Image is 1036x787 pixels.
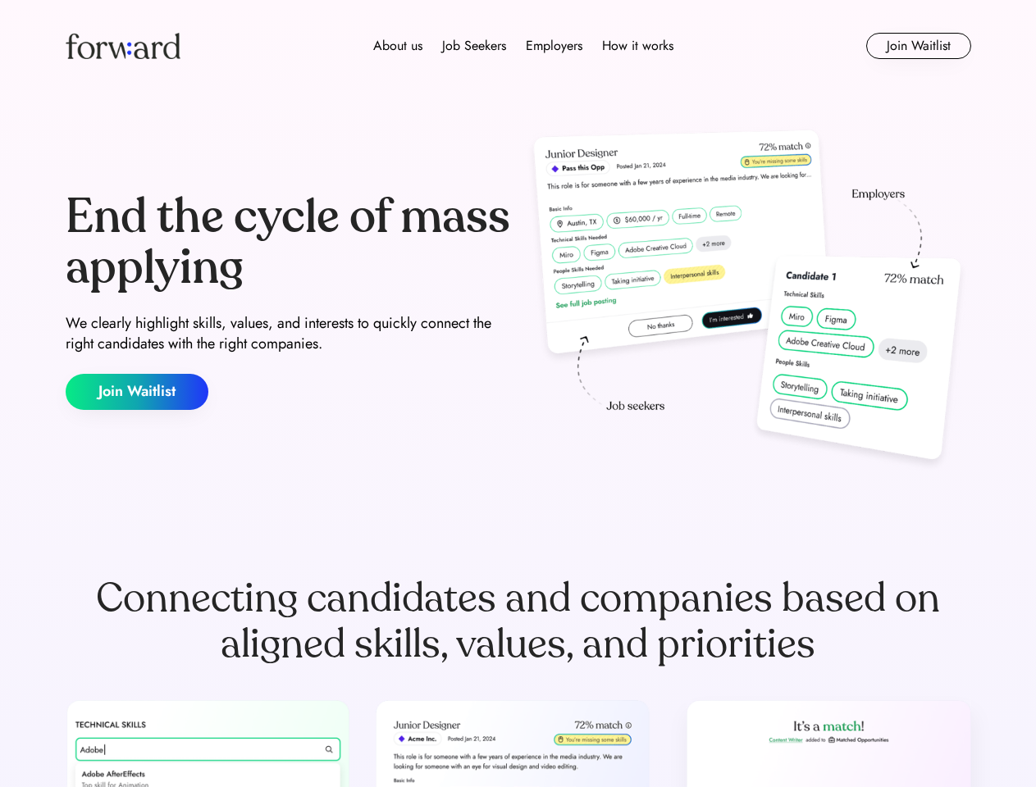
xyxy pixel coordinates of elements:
img: Forward logo [66,33,180,59]
div: End the cycle of mass applying [66,192,512,293]
div: How it works [602,36,673,56]
div: Job Seekers [442,36,506,56]
button: Join Waitlist [66,374,208,410]
div: We clearly highlight skills, values, and interests to quickly connect the right candidates with t... [66,313,512,354]
div: Connecting candidates and companies based on aligned skills, values, and priorities [66,575,971,667]
button: Join Waitlist [866,33,971,59]
div: About us [373,36,422,56]
img: hero-image.png [525,125,971,477]
div: Employers [526,36,582,56]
